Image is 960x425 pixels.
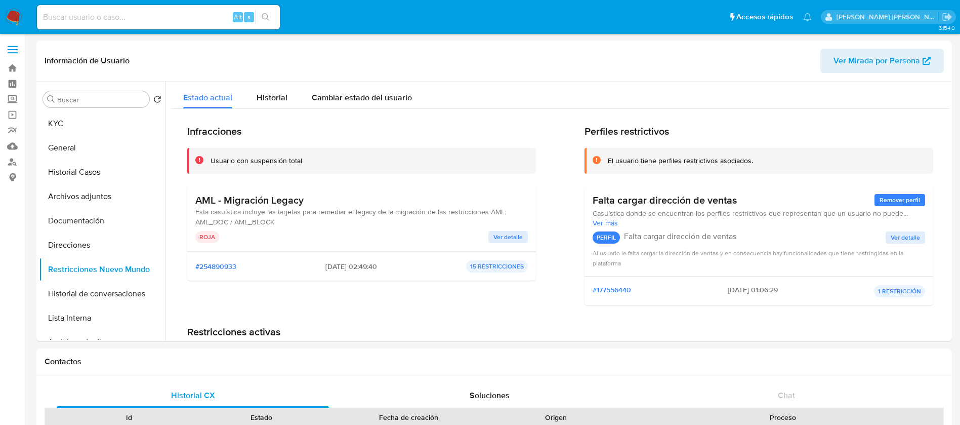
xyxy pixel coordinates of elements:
button: Buscar [47,95,55,103]
h1: Contactos [45,357,944,367]
a: Salir [942,12,952,22]
button: Historial Casos [39,160,165,184]
input: Buscar usuario o caso... [37,11,280,24]
span: s [247,12,251,22]
button: Documentación [39,209,165,233]
button: Lista Interna [39,306,165,330]
button: Restricciones Nuevo Mundo [39,257,165,282]
a: Notificaciones [803,13,812,21]
span: Chat [778,390,795,401]
button: search-icon [255,10,276,24]
span: Ver Mirada por Persona [833,49,920,73]
div: Origen [497,412,615,422]
button: General [39,136,165,160]
span: Alt [234,12,242,22]
button: Archivos adjuntos [39,184,165,209]
button: Anticipos de dinero [39,330,165,355]
div: Fecha de creación [335,412,483,422]
p: maria.acosta@mercadolibre.com [837,12,939,22]
button: Historial de conversaciones [39,282,165,306]
span: Accesos rápidos [736,12,793,22]
button: Volver al orden por defecto [153,95,161,106]
div: Id [70,412,188,422]
button: Ver Mirada por Persona [820,49,944,73]
h1: Información de Usuario [45,56,130,66]
div: Proceso [630,412,936,422]
span: Soluciones [470,390,510,401]
input: Buscar [57,95,145,104]
button: Direcciones [39,233,165,257]
div: Estado [202,412,321,422]
button: KYC [39,111,165,136]
span: Historial CX [171,390,215,401]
